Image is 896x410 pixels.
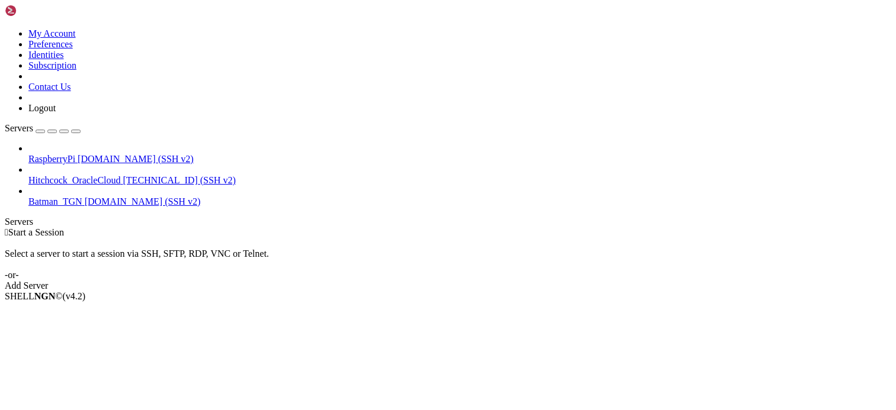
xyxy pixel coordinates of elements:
[28,50,64,60] a: Identities
[28,196,82,206] span: Batman_TGN
[28,164,891,186] li: Hitchcock_OracleCloud [TECHNICAL_ID] (SSH v2)
[28,175,891,186] a: Hitchcock_OracleCloud [TECHNICAL_ID] (SSH v2)
[123,175,236,185] span: [TECHNICAL_ID] (SSH v2)
[28,186,891,207] li: Batman_TGN [DOMAIN_NAME] (SSH v2)
[78,154,194,164] span: [DOMAIN_NAME] (SSH v2)
[5,227,8,237] span: 
[5,291,85,301] span: SHELL ©
[28,143,891,164] li: RaspberryPi [DOMAIN_NAME] (SSH v2)
[5,217,891,227] div: Servers
[85,196,201,206] span: [DOMAIN_NAME] (SSH v2)
[28,196,891,207] a: Batman_TGN [DOMAIN_NAME] (SSH v2)
[28,175,121,185] span: Hitchcock_OracleCloud
[5,5,73,17] img: Shellngn
[8,227,64,237] span: Start a Session
[28,28,76,38] a: My Account
[63,291,86,301] span: 4.2.0
[28,39,73,49] a: Preferences
[28,60,76,70] a: Subscription
[28,154,75,164] span: RaspberryPi
[28,82,71,92] a: Contact Us
[28,154,891,164] a: RaspberryPi [DOMAIN_NAME] (SSH v2)
[5,123,33,133] span: Servers
[5,123,81,133] a: Servers
[5,238,891,280] div: Select a server to start a session via SSH, SFTP, RDP, VNC or Telnet. -or-
[28,103,56,113] a: Logout
[5,280,891,291] div: Add Server
[34,291,56,301] b: NGN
